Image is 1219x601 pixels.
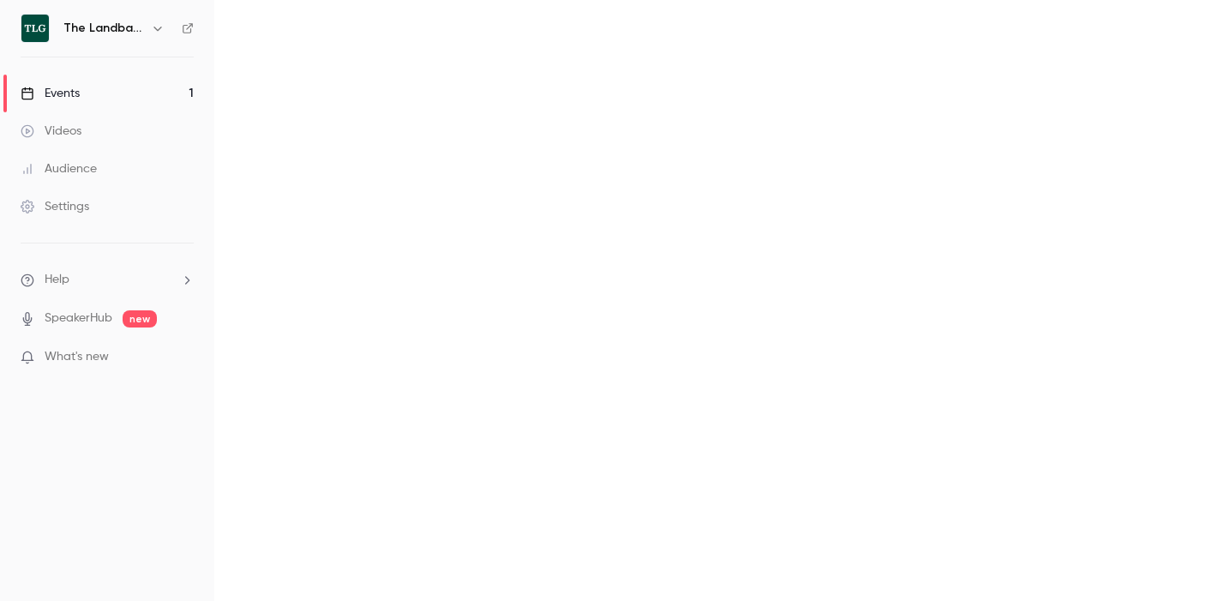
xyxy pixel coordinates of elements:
[21,123,81,140] div: Videos
[45,271,69,289] span: Help
[21,160,97,177] div: Audience
[45,348,109,366] span: What's new
[21,271,194,289] li: help-dropdown-opener
[45,310,112,328] a: SpeakerHub
[21,85,80,102] div: Events
[21,15,49,42] img: The Landbanking Group
[123,310,157,328] span: new
[63,20,144,37] h6: The Landbanking Group
[21,198,89,215] div: Settings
